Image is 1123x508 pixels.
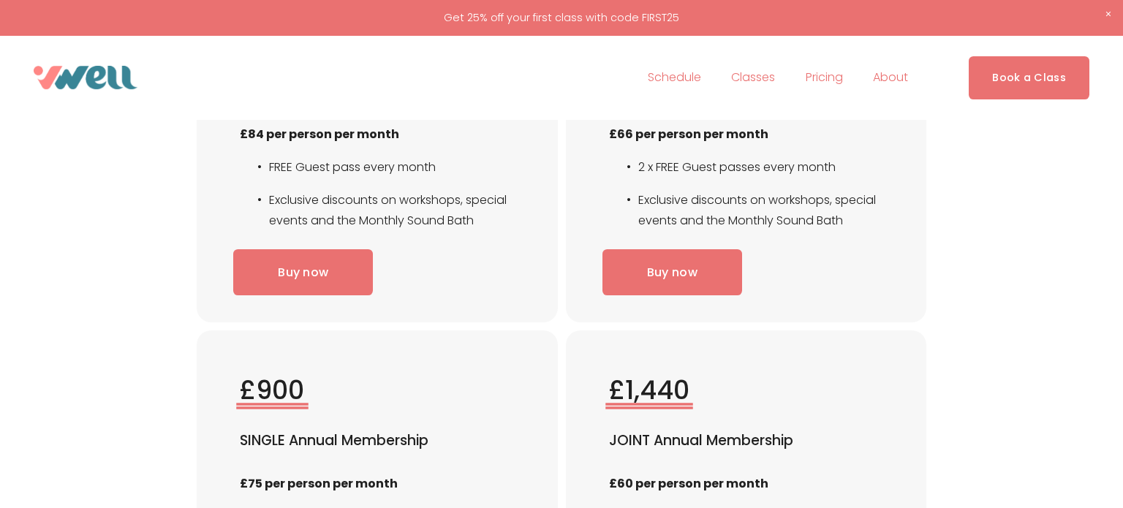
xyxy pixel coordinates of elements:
[609,475,768,492] strong: £60 per person per month
[34,66,137,89] img: VWell
[240,372,304,408] span: £900
[240,431,514,451] h4: SINGLE Annual Membership
[233,249,373,295] a: Buy now
[638,157,883,178] p: 2 x FREE Guest passes every month
[240,475,398,492] strong: £75 per person per month
[648,66,701,89] a: Schedule
[969,56,1089,99] a: Book a Class
[731,66,775,89] a: folder dropdown
[609,126,768,143] strong: £66 per person per month
[609,372,689,408] span: £1,440
[240,126,399,143] strong: £84 per person per month
[873,67,908,88] span: About
[609,431,883,451] h4: JOINT Annual Membership
[731,67,775,88] span: Classes
[602,249,742,295] a: Buy now
[873,66,908,89] a: folder dropdown
[269,190,514,232] p: Exclusive discounts on workshops, special events and the Monthly Sound Bath
[806,66,843,89] a: Pricing
[638,190,883,232] p: Exclusive discounts on workshops, special events and the Monthly Sound Bath
[269,157,514,178] p: FREE Guest pass every month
